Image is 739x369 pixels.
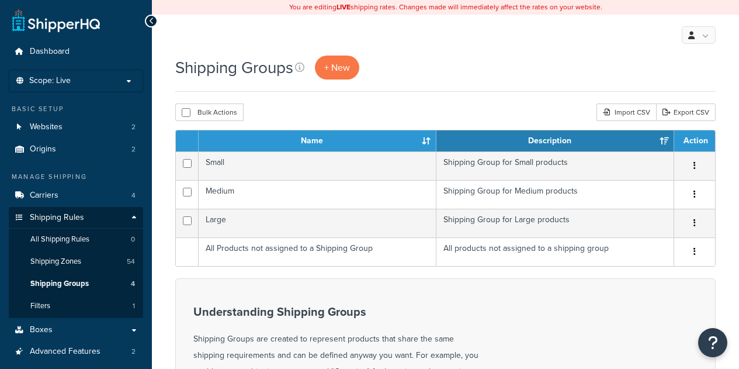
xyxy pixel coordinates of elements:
span: All Shipping Rules [30,234,89,244]
h1: Shipping Groups [175,56,293,79]
td: All products not assigned to a shipping group [436,237,674,266]
th: Name: activate to sort column ascending [199,130,436,151]
span: 4 [131,279,135,289]
td: Shipping Group for Medium products [436,180,674,209]
a: Filters 1 [9,295,143,317]
a: Origins 2 [9,139,143,160]
span: Shipping Zones [30,257,81,267]
b: LIVE [336,2,351,12]
a: Dashboard [9,41,143,63]
a: Advanced Features 2 [9,341,143,363]
button: Bulk Actions [175,104,244,121]
span: 2 [131,347,136,357]
button: Open Resource Center [698,328,727,357]
a: Export CSV [656,104,716,121]
span: 2 [131,144,136,154]
li: Shipping Zones [9,251,143,273]
a: Carriers 4 [9,185,143,206]
span: Filters [30,301,50,311]
span: Carriers [30,191,58,201]
a: Boxes [9,319,143,341]
a: Shipping Groups 4 [9,273,143,295]
a: Shipping Rules [9,207,143,229]
a: Shipping Zones 54 [9,251,143,273]
div: Basic Setup [9,104,143,114]
a: Websites 2 [9,116,143,138]
li: Advanced Features [9,341,143,363]
td: Medium [199,180,436,209]
div: Manage Shipping [9,172,143,182]
li: Origins [9,139,143,160]
a: + New [315,56,359,80]
span: Boxes [30,325,53,335]
a: ShipperHQ Home [12,9,100,32]
div: Import CSV [596,104,656,121]
span: 2 [131,122,136,132]
span: 1 [133,301,135,311]
span: Shipping Groups [30,279,89,289]
td: Large [199,209,436,237]
li: Websites [9,116,143,138]
td: Small [199,151,436,180]
span: Origins [30,144,56,154]
td: Shipping Group for Large products [436,209,674,237]
li: Carriers [9,185,143,206]
li: Shipping Rules [9,207,143,318]
td: All Products not assigned to a Shipping Group [199,237,436,266]
li: All Shipping Rules [9,229,143,250]
span: 4 [131,191,136,201]
li: Shipping Groups [9,273,143,295]
span: + New [324,61,350,74]
a: All Shipping Rules 0 [9,229,143,250]
span: 0 [131,234,135,244]
th: Action [674,130,715,151]
th: Description: activate to sort column ascending [436,130,674,151]
span: Shipping Rules [30,213,84,223]
span: Websites [30,122,63,132]
span: Dashboard [30,47,70,57]
span: Advanced Features [30,347,100,357]
li: Filters [9,295,143,317]
h3: Understanding Shipping Groups [193,305,485,318]
td: Shipping Group for Small products [436,151,674,180]
span: 54 [127,257,135,267]
span: Scope: Live [29,76,71,86]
